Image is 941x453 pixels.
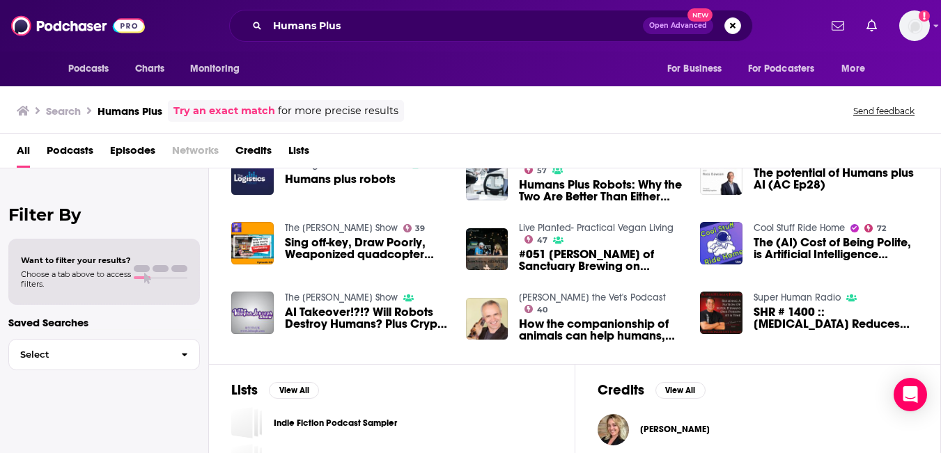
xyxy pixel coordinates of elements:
span: for more precise results [278,103,398,119]
button: View All [655,382,706,399]
a: Humans plus robots [285,173,396,185]
span: More [841,59,865,79]
a: Episodes [110,139,155,168]
img: User Profile [899,10,930,41]
a: CreditsView All [598,381,706,399]
span: Networks [172,139,219,168]
a: Sing off-key, Draw Poorly, Weaponized quadcopter hunting humans? plus Peter Pan! [285,237,449,260]
span: Monitoring [190,59,240,79]
a: Indie Fiction Podcast Sampler [231,407,263,438]
img: Rachel Downey [598,414,629,445]
span: 57 [537,168,547,174]
a: How the companionship of animals can help humans, plus new controls on the sale of dogs in pet shops [519,318,683,342]
img: SHR # 1400 :: Oxytocin Reduces Reward-Driven Food Intake In Humans PLUS The BluePrint Power Hour ... [700,292,742,334]
button: Send feedback [849,105,919,117]
span: Want to filter your results? [21,255,131,265]
button: open menu [739,56,835,82]
p: Saved Searches [8,316,200,329]
span: New [687,8,713,22]
img: AI Takeover!?!? Will Robots Destroy Humans? Plus Crypto Chat [231,292,274,334]
span: Choose a tab above to access filters. [21,269,131,289]
span: Sing off-key, Draw Poorly, Weaponized quadcopter hunting humans? plus [PERSON_NAME]! [285,237,449,260]
a: Charts [126,56,173,82]
span: [PERSON_NAME] [640,424,710,435]
span: Select [9,350,170,359]
button: View All [269,382,319,399]
a: Try an exact match [173,103,275,119]
img: #051 Lisa of Sanctuary Brewing on Kindness to Animals & Humans, Plus the Science Behind Collagen [466,228,508,271]
span: For Business [667,59,722,79]
input: Search podcasts, credits, & more... [267,15,643,37]
a: #051 Lisa of Sanctuary Brewing on Kindness to Animals & Humans, Plus the Science Behind Collagen [519,248,683,272]
a: Live Planted- Practical Vegan Living [519,222,674,234]
a: Indie Fiction Podcast Sampler [274,415,397,431]
span: Charts [135,59,165,79]
a: 72 [864,224,886,232]
a: Show notifications dropdown [826,14,850,38]
span: Logged in as kindrieri [899,10,930,41]
img: The potential of Humans plus AI (AC Ep28) [700,152,742,195]
img: How the companionship of animals can help humans, plus new controls on the sale of dogs in pet shops [466,298,508,340]
a: Credits [235,139,272,168]
button: open menu [59,56,127,82]
a: Super Human Radio [754,292,841,303]
div: Search podcasts, credits, & more... [229,10,753,42]
span: Lists [288,139,309,168]
a: The (AI) Cost of Being Polite, is Artificial Intelligence Getting TOO Familiar with Users, and Ro... [700,222,742,264]
a: The Vaughn Johseph Show [285,292,398,303]
button: open menu [832,56,882,82]
span: #051 [PERSON_NAME] of Sanctuary Brewing on Kindness to Animals & Humans, Plus the Science Behind ... [519,248,683,272]
img: Podchaser - Follow, Share and Rate Podcasts [11,13,145,39]
button: Show profile menu [899,10,930,41]
button: Rachel DowneyRachel Downey [598,407,919,452]
h3: Humans Plus [98,104,162,118]
a: 57 [524,166,547,174]
span: The (AI) Cost of Being Polite, is Artificial Intelligence Getting TOO Familiar with Users, and Ro... [754,237,918,260]
a: The potential of Humans plus AI (AC Ep28) [754,167,918,191]
a: Rachel Downey [640,424,710,435]
svg: Add a profile image [919,10,930,22]
img: Sing off-key, Draw Poorly, Weaponized quadcopter hunting humans? plus Peter Pan! [231,222,274,264]
a: AI Takeover!?!? Will Robots Destroy Humans? Plus Crypto Chat [285,306,449,330]
a: All [17,139,30,168]
button: open menu [180,56,258,82]
span: Podcasts [68,59,109,79]
button: Open AdvancedNew [643,17,713,34]
span: Open Advanced [649,22,707,29]
span: SHR # 1400 :: [MEDICAL_DATA] Reduces Reward-Driven Food Intake In Humans PLUS The BluePrint Power... [754,306,918,330]
img: Humans Plus Robots: Why the Two Are Better Than Either One Alone [466,159,508,201]
button: open menu [658,56,740,82]
h2: Lists [231,381,258,399]
span: 47 [537,237,547,244]
div: Open Intercom Messenger [894,378,927,411]
span: 39 [415,225,425,232]
img: Humans plus robots [231,152,274,195]
h2: Credits [598,381,644,399]
span: 40 [537,307,547,313]
a: Humans Plus Robots: Why the Two Are Better Than Either One Alone [519,179,683,202]
a: ListsView All [231,381,319,399]
a: Pete the Vet's Podcast [519,292,666,303]
a: Show notifications dropdown [861,14,882,38]
a: 40 [524,305,547,313]
a: Podcasts [47,139,93,168]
